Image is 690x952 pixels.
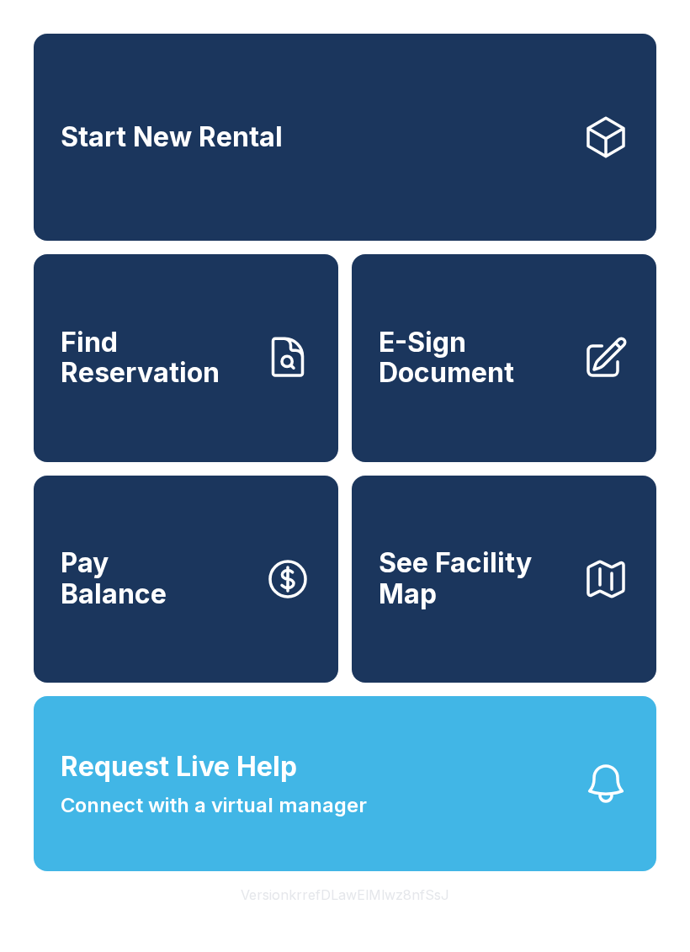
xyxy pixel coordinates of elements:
span: E-Sign Document [379,327,569,389]
a: E-Sign Document [352,254,656,461]
span: Pay Balance [61,548,167,609]
a: Find Reservation [34,254,338,461]
button: See Facility Map [352,476,656,683]
span: Find Reservation [61,327,251,389]
button: Request Live HelpConnect with a virtual manager [34,696,656,871]
span: Start New Rental [61,122,283,153]
a: Start New Rental [34,34,656,241]
span: Request Live Help [61,747,297,787]
button: VersionkrrefDLawElMlwz8nfSsJ [227,871,463,918]
span: Connect with a virtual manager [61,790,367,821]
button: PayBalance [34,476,338,683]
span: See Facility Map [379,548,569,609]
